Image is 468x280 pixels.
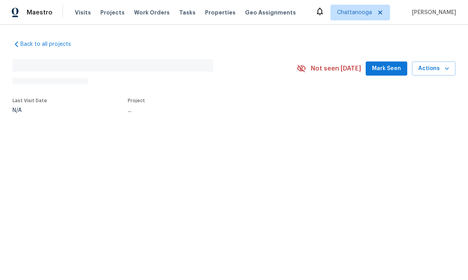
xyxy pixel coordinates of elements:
span: Work Orders [134,9,170,16]
span: Geo Assignments [245,9,296,16]
span: Tasks [179,10,196,15]
span: Project [128,98,145,103]
div: N/A [13,108,47,113]
button: Mark Seen [366,61,407,76]
span: Chattanooga [337,9,372,16]
span: Properties [205,9,236,16]
span: Actions [418,64,449,74]
span: Not seen [DATE] [311,65,361,72]
a: Back to all projects [13,40,88,48]
span: [PERSON_NAME] [409,9,456,16]
span: Visits [75,9,91,16]
span: Mark Seen [372,64,401,74]
button: Actions [412,61,455,76]
div: ... [128,108,278,113]
span: Last Visit Date [13,98,47,103]
span: Projects [100,9,125,16]
span: Maestro [27,9,53,16]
